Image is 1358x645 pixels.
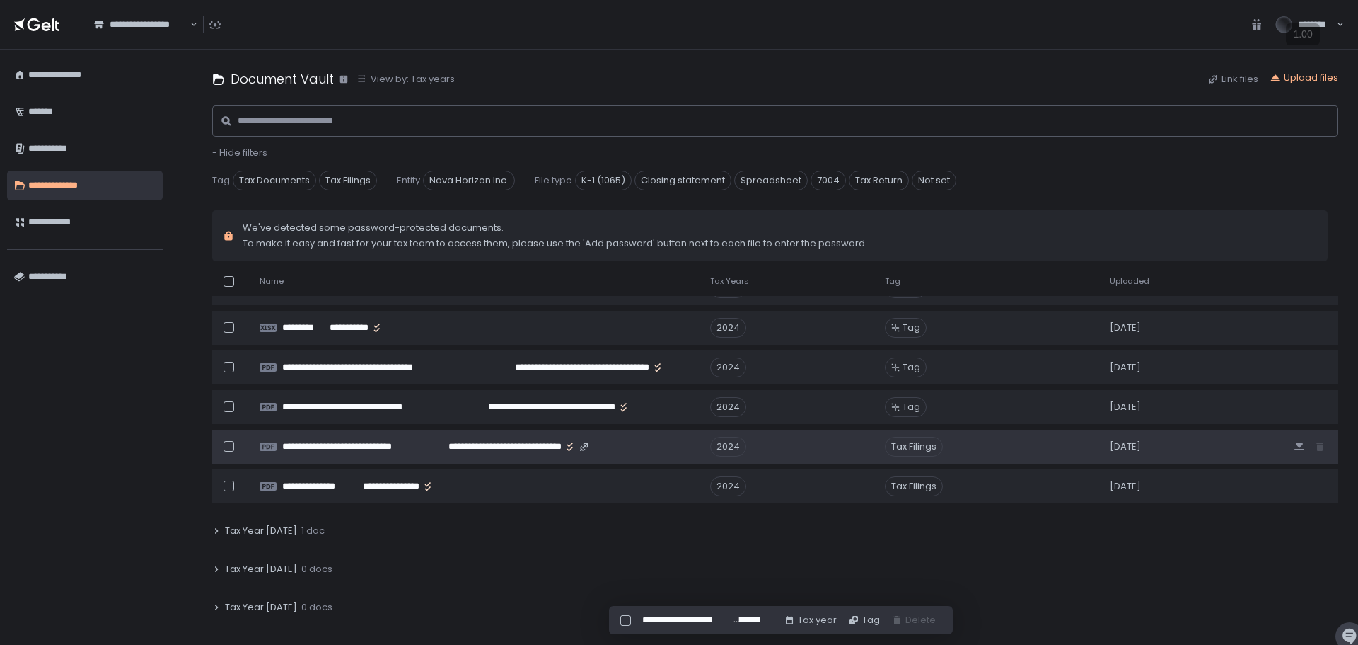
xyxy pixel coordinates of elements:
[397,174,420,187] span: Entity
[710,276,749,287] span: Tax Years
[885,276,900,287] span: Tag
[301,563,332,576] span: 0 docs
[1110,401,1141,413] span: [DATE]
[849,171,909,190] span: Tax Return
[1207,73,1258,86] button: Link files
[710,397,746,417] div: 2024
[1110,321,1141,334] span: [DATE]
[1110,440,1141,453] span: [DATE]
[903,321,920,334] span: Tag
[243,222,867,234] span: We've detected some password-protected documents.
[710,476,746,496] div: 2024
[243,237,867,250] span: To make it easy and fast for your tax team to access them, please use the 'Add password' button n...
[319,171,377,190] span: Tax Filings
[848,614,880,627] button: Tag
[811,171,846,190] span: 7004
[1110,276,1149,287] span: Uploaded
[535,174,572,187] span: File type
[423,171,515,190] span: Nova Horizon Inc.
[903,361,920,374] span: Tag
[710,318,746,338] div: 2024
[225,601,297,614] span: Tax Year [DATE]
[85,10,197,40] div: Search for option
[784,614,837,627] button: Tax year
[575,171,632,190] span: K-1 (1065)
[301,525,325,537] span: 1 doc
[1110,480,1141,493] span: [DATE]
[1270,72,1338,84] button: Upload files
[710,437,746,457] div: 2024
[225,525,297,537] span: Tax Year [DATE]
[188,18,189,32] input: Search for option
[301,601,332,614] span: 0 docs
[734,171,808,190] span: Spreadsheet
[260,276,284,287] span: Name
[225,563,297,576] span: Tax Year [DATE]
[1110,361,1141,374] span: [DATE]
[212,174,230,187] span: Tag
[710,358,746,377] div: 2024
[212,147,267,159] button: - Hide filters
[885,437,943,457] span: Tax Filings
[634,171,731,190] span: Closing statement
[903,401,920,413] span: Tag
[885,476,943,496] span: Tax Filings
[233,171,316,190] span: Tax Documents
[231,69,334,89] h1: Document Vault
[356,73,455,86] button: View by: Tax years
[912,171,956,190] span: Not set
